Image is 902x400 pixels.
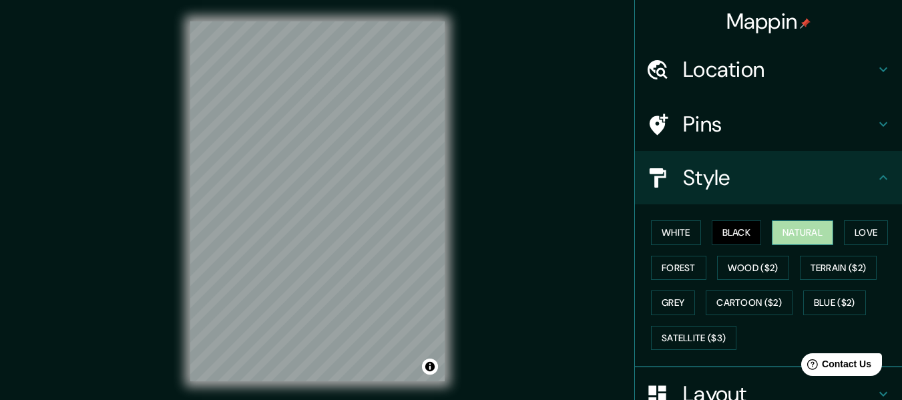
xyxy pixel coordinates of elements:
[683,111,875,138] h4: Pins
[800,18,811,29] img: pin-icon.png
[422,359,438,375] button: Toggle attribution
[717,256,789,280] button: Wood ($2)
[635,97,902,151] div: Pins
[683,164,875,191] h4: Style
[190,21,445,381] canvas: Map
[651,220,701,245] button: White
[726,8,811,35] h4: Mappin
[712,220,762,245] button: Black
[772,220,833,245] button: Natural
[803,290,866,315] button: Blue ($2)
[651,290,695,315] button: Grey
[635,43,902,96] div: Location
[683,56,875,83] h4: Location
[635,151,902,204] div: Style
[651,326,736,351] button: Satellite ($3)
[800,256,877,280] button: Terrain ($2)
[651,256,706,280] button: Forest
[706,290,793,315] button: Cartoon ($2)
[783,348,887,385] iframe: Help widget launcher
[844,220,888,245] button: Love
